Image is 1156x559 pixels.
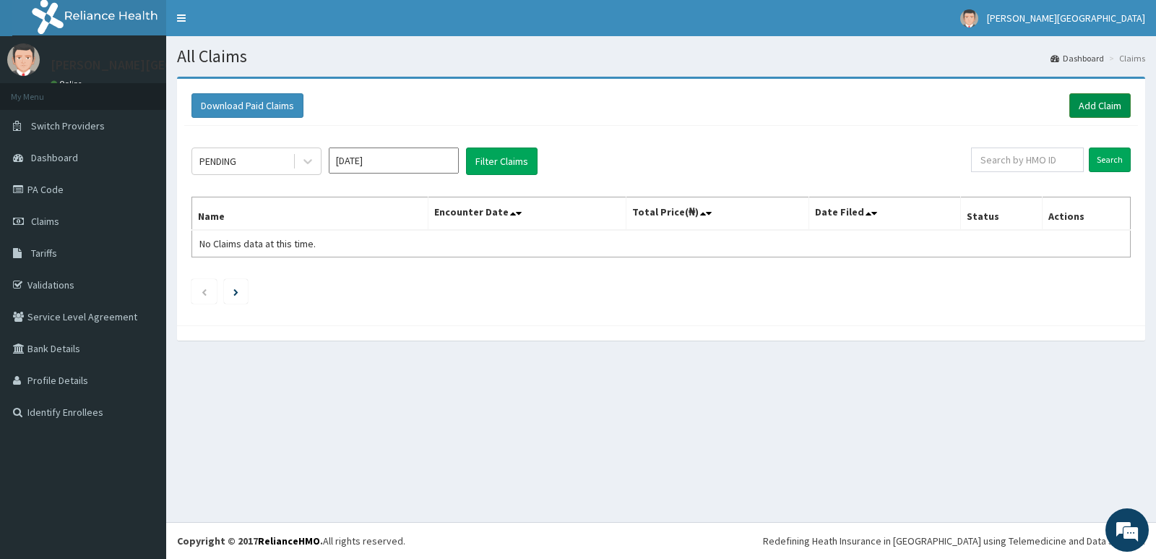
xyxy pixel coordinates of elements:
[177,47,1145,66] h1: All Claims
[201,285,207,298] a: Previous page
[192,197,428,231] th: Name
[763,534,1145,548] div: Redefining Heath Insurance in [GEOGRAPHIC_DATA] using Telemedicine and Data Science!
[987,12,1145,25] span: [PERSON_NAME][GEOGRAPHIC_DATA]
[233,285,238,298] a: Next page
[626,197,808,231] th: Total Price(₦)
[258,534,320,547] a: RelianceHMO
[960,197,1042,231] th: Status
[31,247,57,260] span: Tariffs
[31,215,59,228] span: Claims
[191,93,303,118] button: Download Paid Claims
[199,154,236,168] div: PENDING
[31,119,105,132] span: Switch Providers
[329,148,459,174] input: Select Month and Year
[1042,197,1130,231] th: Actions
[51,79,85,89] a: Online
[51,59,264,72] p: [PERSON_NAME][GEOGRAPHIC_DATA]
[1089,148,1131,172] input: Search
[428,197,626,231] th: Encounter Date
[177,534,323,547] strong: Copyright © 2017 .
[1105,52,1145,64] li: Claims
[466,148,538,175] button: Filter Claims
[971,148,1084,172] input: Search by HMO ID
[31,151,78,164] span: Dashboard
[166,522,1156,559] footer: All rights reserved.
[199,237,316,250] span: No Claims data at this time.
[1051,52,1104,64] a: Dashboard
[960,9,978,27] img: User Image
[7,43,40,76] img: User Image
[1069,93,1131,118] a: Add Claim
[809,197,961,231] th: Date Filed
